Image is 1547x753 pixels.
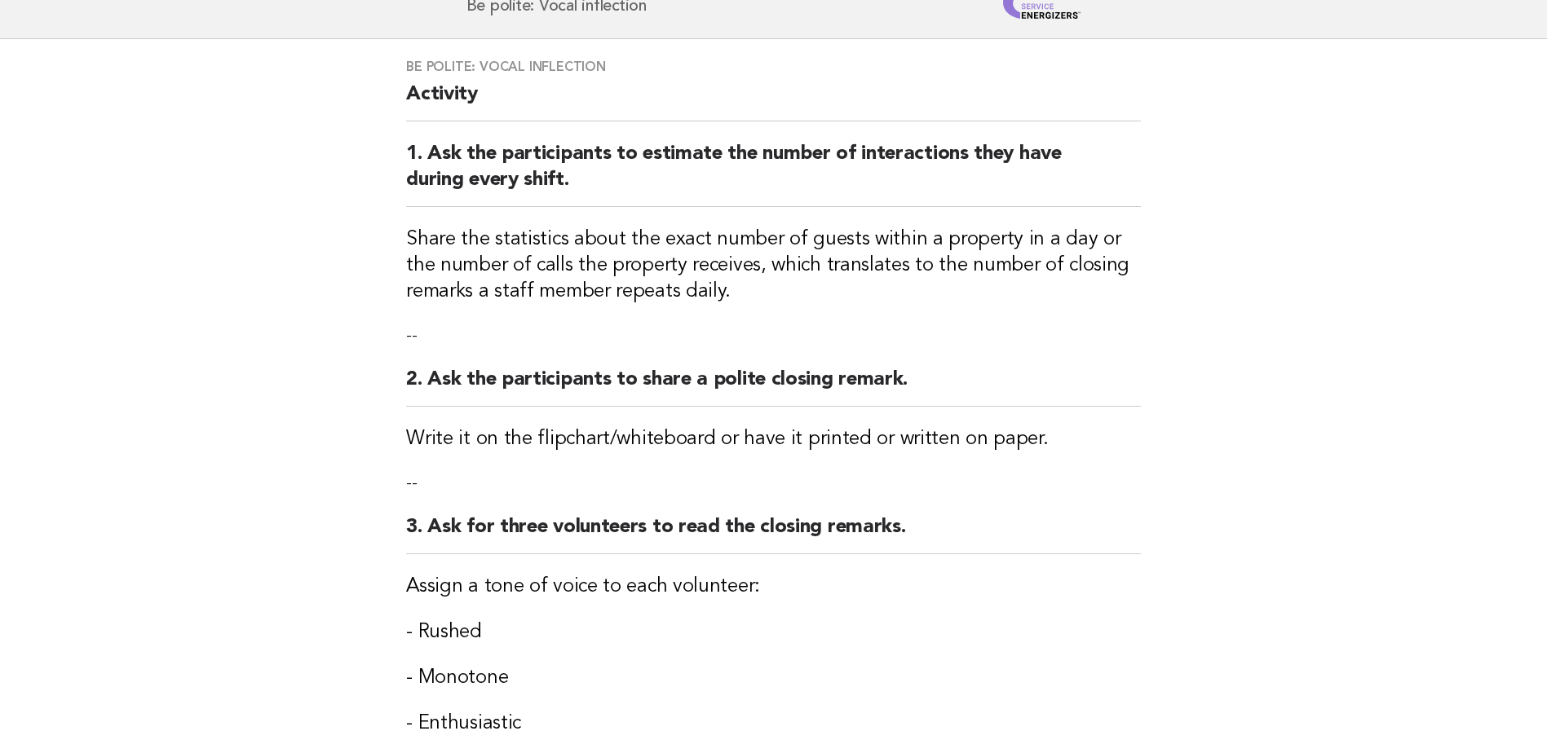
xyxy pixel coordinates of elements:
[406,472,1141,495] p: --
[406,141,1141,207] h2: 1. Ask the participants to estimate the number of interactions they have during every shift.
[406,367,1141,407] h2: 2. Ask the participants to share a polite closing remark.
[406,426,1141,452] h3: Write it on the flipchart/whiteboard or have it printed or written on paper.
[406,514,1141,554] h2: 3. Ask for three volunteers to read the closing remarks.
[406,619,1141,645] h3: - Rushed
[406,324,1141,347] p: --
[406,59,1141,75] h3: Be polite: Vocal inflection
[406,81,1141,121] h2: Activity
[406,711,1141,737] h3: - Enthusiastic
[406,665,1141,691] h3: - Monotone
[406,574,1141,600] h3: Assign a tone of voice to each volunteer:
[406,227,1141,305] h3: Share the statistics about the exact number of guests within a property in a day or the number of...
